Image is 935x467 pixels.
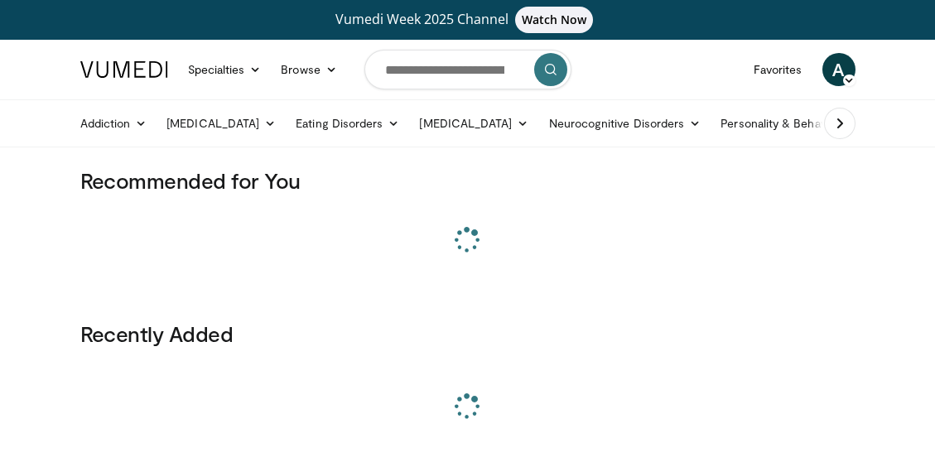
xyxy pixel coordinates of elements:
a: A [822,53,855,86]
img: VuMedi Logo [80,61,168,78]
a: Vumedi Week 2025 ChannelWatch Now [70,7,865,33]
a: [MEDICAL_DATA] [157,107,286,140]
a: [MEDICAL_DATA] [409,107,538,140]
a: Addiction [70,107,157,140]
span: Watch Now [515,7,594,33]
a: Neurocognitive Disorders [539,107,711,140]
h3: Recommended for You [80,167,855,194]
input: Search topics, interventions [364,50,571,89]
a: Favorites [744,53,812,86]
h3: Recently Added [80,320,855,347]
a: Specialties [178,53,272,86]
a: Browse [271,53,347,86]
a: Eating Disorders [286,107,409,140]
a: Personality & Behavior Disorders [711,107,920,140]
